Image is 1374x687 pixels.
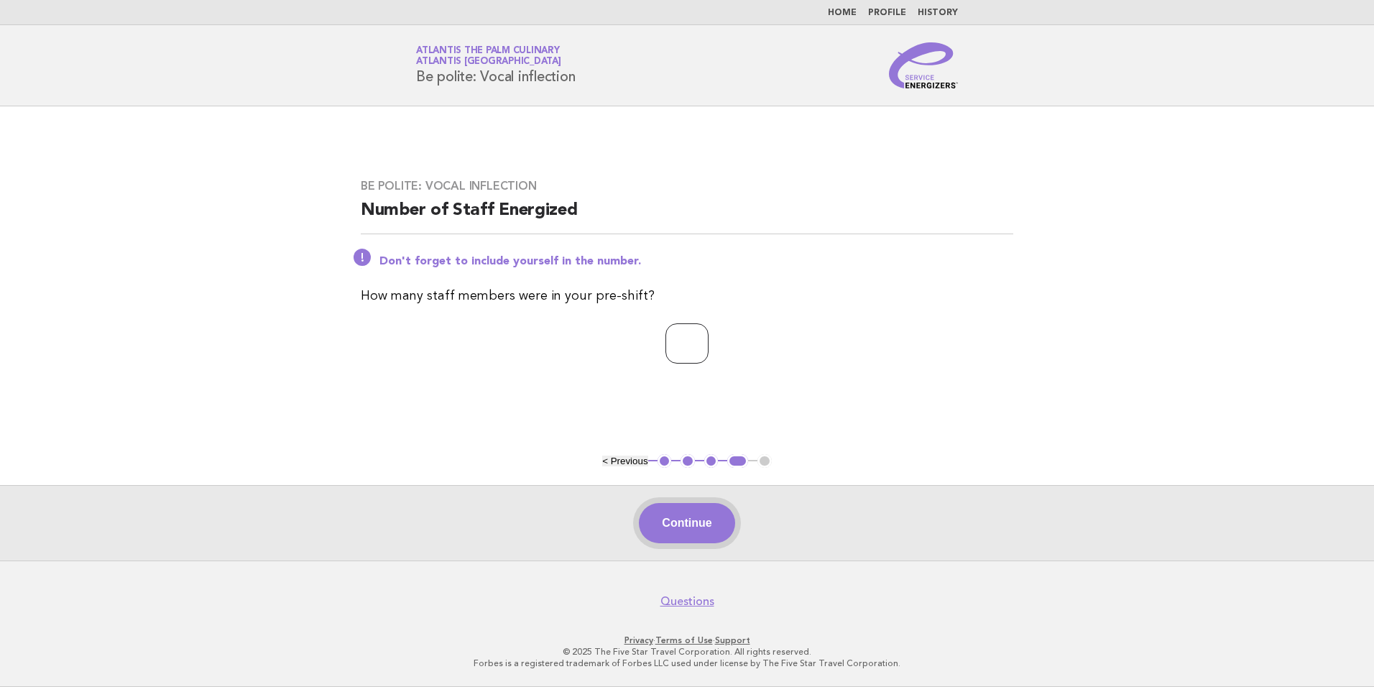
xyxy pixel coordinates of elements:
a: Atlantis The Palm CulinaryAtlantis [GEOGRAPHIC_DATA] [416,46,561,66]
button: 4 [727,454,748,469]
a: History [918,9,958,17]
p: How many staff members were in your pre-shift? [361,286,1013,306]
h3: Be polite: Vocal inflection [361,179,1013,193]
span: Atlantis [GEOGRAPHIC_DATA] [416,57,561,67]
button: 1 [658,454,672,469]
a: Privacy [624,635,653,645]
button: 3 [704,454,719,469]
a: Support [715,635,750,645]
button: 2 [681,454,695,469]
button: Continue [639,503,734,543]
a: Terms of Use [655,635,713,645]
p: © 2025 The Five Star Travel Corporation. All rights reserved. [247,646,1127,658]
a: Questions [660,594,714,609]
img: Service Energizers [889,42,958,88]
p: Forbes is a registered trademark of Forbes LLC used under license by The Five Star Travel Corpora... [247,658,1127,669]
a: Home [828,9,857,17]
a: Profile [868,9,906,17]
h1: Be polite: Vocal inflection [416,47,575,84]
p: Don't forget to include yourself in the number. [379,254,1013,269]
p: · · [247,635,1127,646]
h2: Number of Staff Energized [361,199,1013,234]
button: < Previous [602,456,647,466]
